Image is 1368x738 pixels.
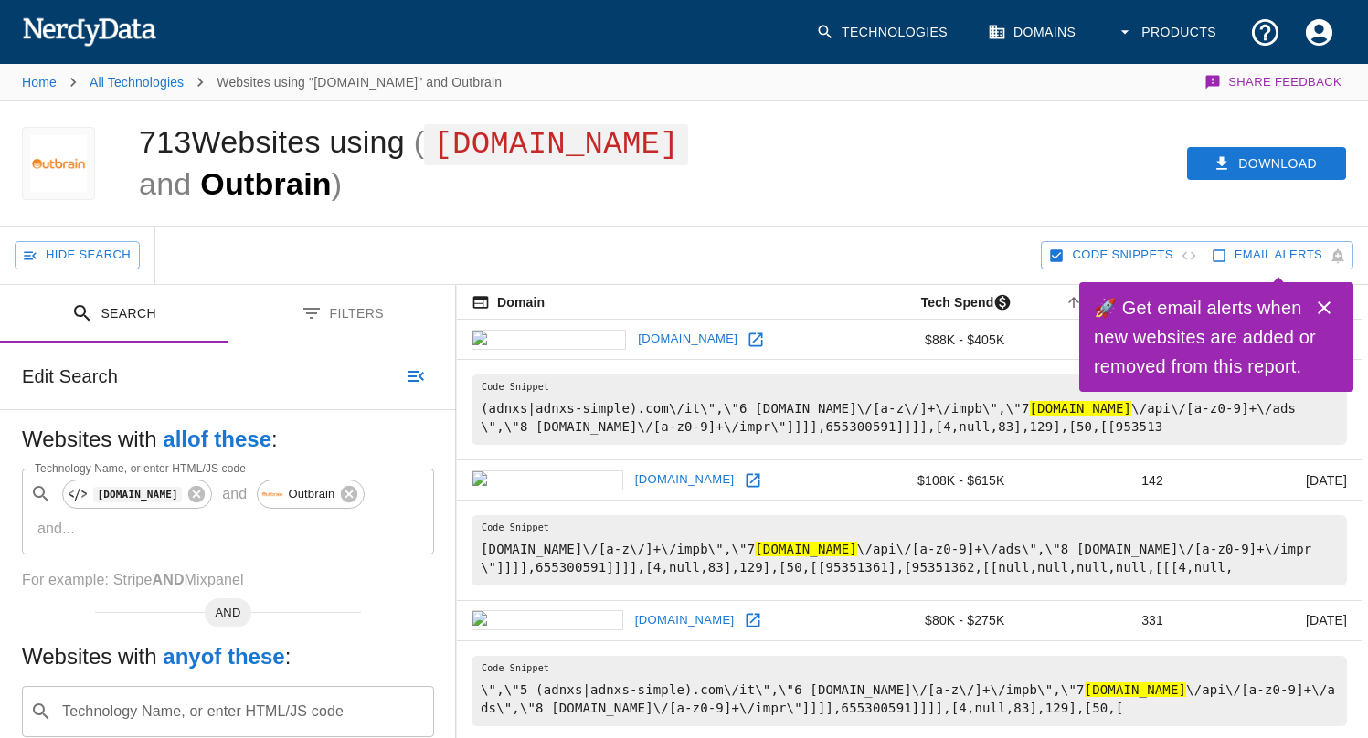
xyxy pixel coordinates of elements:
img: NerdyData.com [22,13,156,49]
h6: Edit Search [22,362,118,391]
td: 331 [1019,600,1177,640]
span: Outbrain [200,166,332,201]
span: ( [414,124,425,159]
a: Technologies [805,5,962,59]
pre: \",\"5 (adnxs|adnxs-simple).com\/it\",\"6 [DOMAIN_NAME]\/[a-z\/]+\/impb\",\"7 \/api\/[a-z0-9]+\/a... [472,656,1347,726]
b: any of these [163,644,284,669]
img: pcmag.com icon [472,470,623,490]
code: [DOMAIN_NAME] [93,487,182,502]
div: [DOMAIN_NAME] [62,480,212,509]
p: and [215,483,254,505]
a: [DOMAIN_NAME] [631,466,739,494]
p: For example: Stripe Mixpanel [22,569,434,591]
img: "temu.com" and Outbrain logo [30,127,87,200]
span: A page popularity ranking based on a domain's backlinks. Smaller numbers signal more popular doma... [1062,291,1178,313]
td: [DATE] [1178,600,1362,640]
h5: Websites with : [22,425,434,454]
b: AND [152,572,184,587]
hl: [DOMAIN_NAME] [755,542,857,556]
img: nymag.com icon [472,610,623,630]
button: Support and Documentation [1238,5,1292,59]
h5: Websites with : [22,642,434,671]
td: $88K - $405K [850,320,1019,360]
h1: 713 Websites using [139,124,688,202]
button: Download [1187,147,1346,181]
label: Technology Name, or enter HTML/JS code [35,460,246,476]
span: Get email alerts with newly found website results. Click to enable. [1235,245,1322,266]
pre: (adnxs|adnxs-simple).com\/it\",\"6 [DOMAIN_NAME]\/[a-z\/]+\/impb\",\"7 \/api\/[a-z0-9]+\/ads\",\"... [472,374,1347,445]
h6: 🚀 Get email alerts when new websites are added or removed from this report. [1094,293,1317,381]
span: [DOMAIN_NAME] [424,124,688,165]
span: The estimated minimum and maximum annual tech spend each webpage has, based on the free, freemium... [897,291,1020,313]
p: and ... [30,518,82,540]
a: Open latimes.com in new window [742,326,769,353]
a: Home [22,75,57,90]
b: all of these [163,427,271,451]
td: [DATE] [1178,460,1362,501]
button: Share Feedback [1202,64,1346,100]
a: Open pcmag.com in new window [739,467,767,494]
span: ) [332,166,343,201]
hl: [DOMAIN_NAME] [1030,401,1132,416]
button: Hide Search [15,241,140,269]
td: $80K - $275K [850,600,1019,640]
td: 119 [1019,320,1177,360]
button: Products [1105,5,1231,59]
a: All Technologies [90,75,184,90]
nav: breadcrumb [22,64,502,100]
img: latimes.com icon [472,330,626,350]
hl: [DOMAIN_NAME] [1085,682,1187,697]
a: [DOMAIN_NAME] [633,325,742,353]
span: and [139,166,200,201]
button: Account Settings [1292,5,1346,59]
td: $108K - $615K [850,460,1019,501]
span: Hide Code Snippets [1072,245,1172,266]
button: Hide Code Snippets [1041,241,1204,269]
span: AND [205,604,252,622]
button: Filters [228,285,457,343]
span: Outbrain [278,483,345,504]
p: Websites using "[DOMAIN_NAME]" and Outbrain [217,73,502,91]
span: The registered domain name (i.e. "nerdydata.com"). [472,291,545,313]
td: 142 [1019,460,1177,501]
a: Domains [977,5,1090,59]
button: Get email alerts with newly found website results. Click to enable. [1204,241,1353,269]
div: Outbrain [257,480,365,509]
a: Open nymag.com in new window [739,606,767,634]
a: [DOMAIN_NAME] [631,606,739,635]
pre: [DOMAIN_NAME]\/[a-z\/]+\/impb\",\"7 \/api\/[a-z0-9]+\/ads\",\"8 [DOMAIN_NAME]\/[a-z0-9]+\/impr\"]... [472,515,1347,585]
button: Close [1306,290,1342,326]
